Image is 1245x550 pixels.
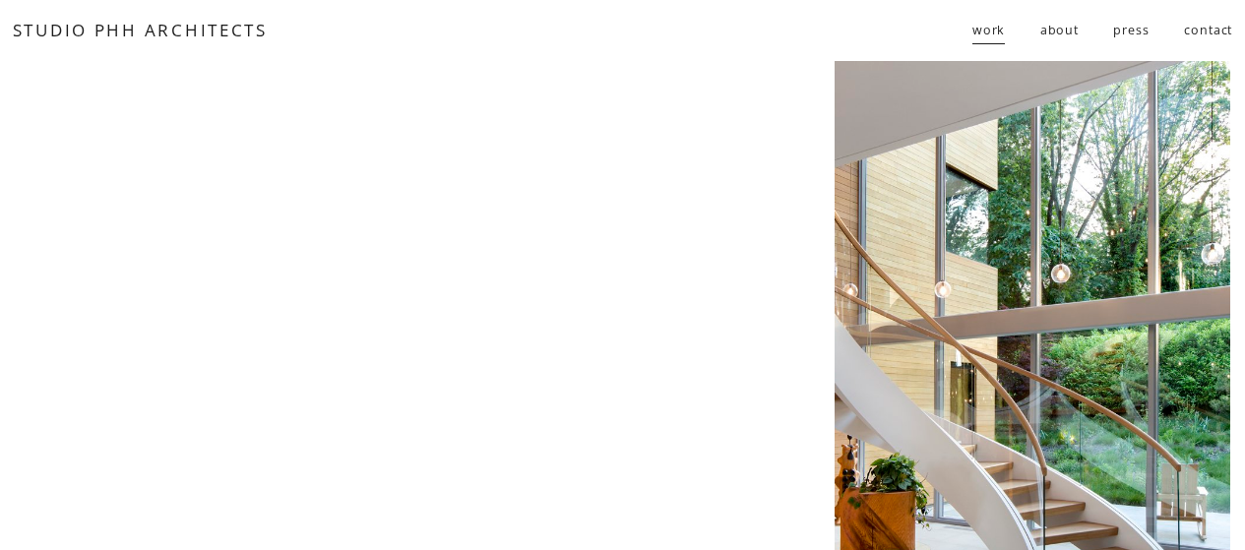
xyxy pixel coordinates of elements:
[13,19,268,41] a: STUDIO PHH ARCHITECTS
[1113,14,1149,47] a: press
[1184,14,1232,47] a: contact
[1040,14,1079,47] a: about
[972,14,1006,47] a: folder dropdown
[972,15,1006,45] span: work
